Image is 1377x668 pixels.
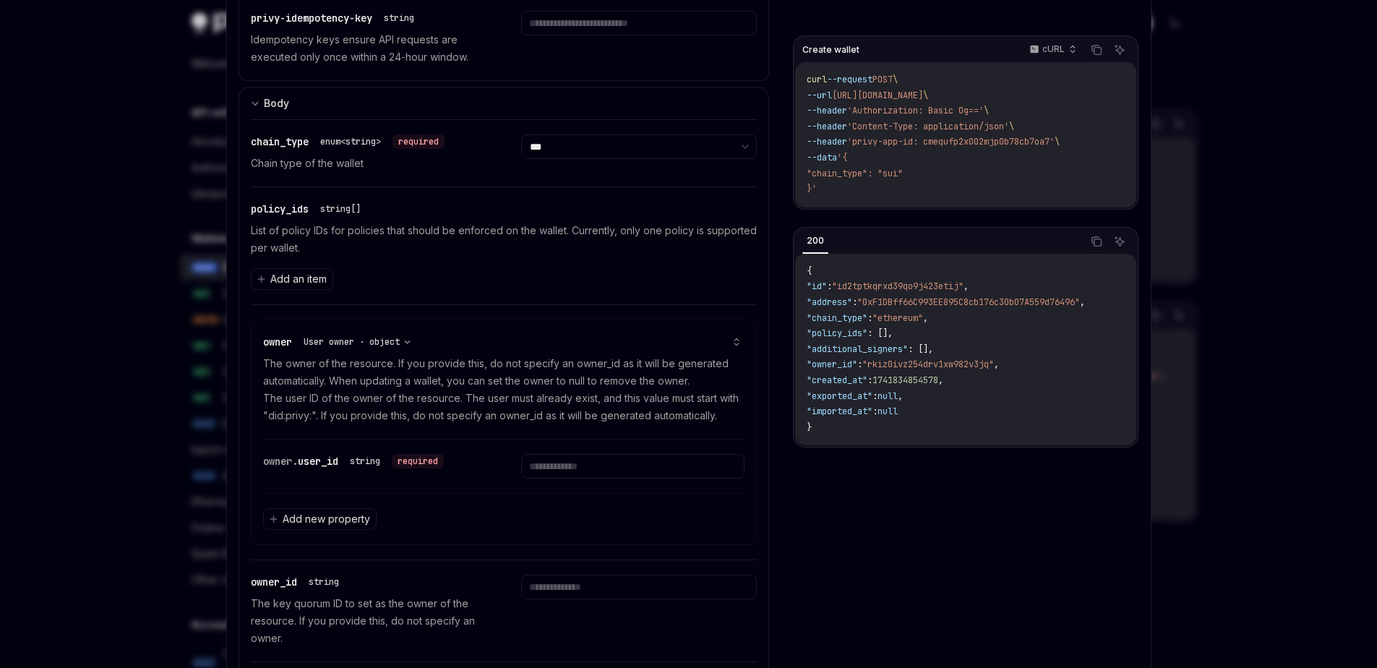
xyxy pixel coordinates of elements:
[807,296,852,308] span: "address"
[832,281,964,292] span: "id2tptkqrxd39qo9j423etij"
[807,121,847,132] span: --header
[807,183,817,194] span: }'
[251,575,345,589] div: owner_id
[807,343,908,355] span: "additional_signers"
[807,359,857,370] span: "owner_id"
[807,168,903,179] span: "chain_type": "sui"
[862,359,994,370] span: "rkiz0ivz254drv1xw982v3jq"
[251,202,309,215] span: policy_ids
[807,390,872,402] span: "exported_at"
[263,454,444,468] div: owner.user_id
[837,152,847,163] span: '{
[984,105,989,116] span: \
[283,512,370,526] span: Add new property
[852,296,857,308] span: :
[802,44,859,56] span: Create wallet
[392,454,444,468] div: required
[1087,40,1106,59] button: Copy the contents from the code block
[1080,296,1085,308] span: ,
[872,374,938,386] span: 1741834854578
[309,576,339,588] div: string
[263,335,292,348] span: owner
[964,281,969,292] span: ,
[923,90,928,101] span: \
[827,74,872,85] span: --request
[298,455,338,468] span: user_id
[263,455,298,468] span: owner.
[320,136,381,147] div: enum<string>
[1021,38,1083,62] button: cURL
[923,312,928,324] span: ,
[878,406,898,417] span: null
[320,203,361,215] div: string[]
[1055,136,1060,147] span: \
[270,272,327,286] span: Add an item
[251,134,445,149] div: chain_type
[251,12,372,25] span: privy-idempotency-key
[263,355,745,424] p: The owner of the resource. If you provide this, do not specify an owner_id as it will be generate...
[807,265,812,277] span: {
[893,74,898,85] span: \
[807,406,872,417] span: "imported_at"
[1110,40,1129,59] button: Ask AI
[898,390,903,402] span: ,
[872,312,923,324] span: "ethereum"
[392,134,445,149] div: required
[251,222,758,257] p: List of policy IDs for policies that should be enforced on the wallet. Currently, only one policy...
[802,232,828,249] div: 200
[807,152,837,163] span: --data
[847,136,1055,147] span: 'privy-app-id: cmequfp2x002mjp0b78cb7oa7'
[807,136,847,147] span: --header
[384,12,414,24] div: string
[251,11,420,25] div: privy-idempotency-key
[263,335,417,349] div: owner
[1110,232,1129,251] button: Ask AI
[263,508,377,530] button: Add new property
[1042,43,1065,55] p: cURL
[807,312,867,324] span: "chain_type"
[807,90,832,101] span: --url
[239,87,770,119] button: expand input section
[994,359,999,370] span: ,
[872,390,878,402] span: :
[807,421,812,433] span: }
[807,281,827,292] span: "id"
[251,595,486,647] p: The key quorum ID to set as the owner of the resource. If you provide this, do not specify an owner.
[867,327,893,339] span: : [],
[872,74,893,85] span: POST
[251,202,366,216] div: policy_ids
[938,374,943,386] span: ,
[908,343,933,355] span: : [],
[1087,232,1106,251] button: Copy the contents from the code block
[872,406,878,417] span: :
[878,390,898,402] span: null
[847,105,984,116] span: 'Authorization: Basic Og=='
[251,268,333,290] button: Add an item
[832,90,923,101] span: [URL][DOMAIN_NAME]
[264,95,289,112] div: Body
[807,105,847,116] span: --header
[867,312,872,324] span: :
[807,327,867,339] span: "policy_ids"
[251,155,486,172] p: Chain type of the wallet
[251,575,297,588] span: owner_id
[807,74,827,85] span: curl
[350,455,380,467] div: string
[1009,121,1014,132] span: \
[867,374,872,386] span: :
[807,374,867,386] span: "created_at"
[857,359,862,370] span: :
[827,281,832,292] span: :
[857,296,1080,308] span: "0xF1DBff66C993EE895C8cb176c30b07A559d76496"
[847,121,1009,132] span: 'Content-Type: application/json'
[251,135,309,148] span: chain_type
[251,31,486,66] p: Idempotency keys ensure API requests are executed only once within a 24-hour window.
